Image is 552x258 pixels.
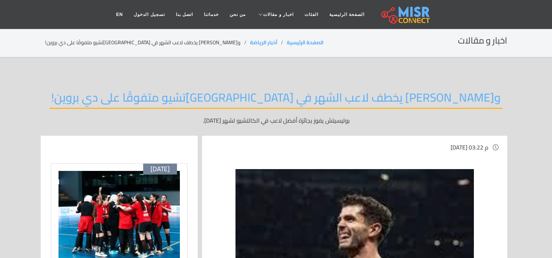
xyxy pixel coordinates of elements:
[198,8,224,21] a: خدماتنا
[170,8,198,21] a: اتصل بنا
[111,8,129,21] a: EN
[324,8,370,21] a: الصفحة الرئيسية
[150,165,170,173] span: [DATE]
[381,5,430,24] img: main.misr_connect
[45,116,507,125] p: بوليسيتش يفوز بجائزة أفضل لاعب في الكالتشيو لشهر [DATE].
[128,8,170,21] a: تسجيل الدخول
[263,11,294,18] span: اخبار و مقالات
[251,8,299,21] a: اخبار و مقالات
[458,36,507,46] h2: اخبار و مقالات
[49,90,503,109] h2: و[PERSON_NAME] يخطف لاعب الشهر في [GEOGRAPHIC_DATA]تشيو متفوقًا على دي بروين!
[287,38,323,47] a: الصفحة الرئيسية
[45,39,250,46] li: و[PERSON_NAME] يخطف لاعب الشهر في [GEOGRAPHIC_DATA]تشيو متفوقًا على دي بروين!
[224,8,251,21] a: من نحن
[451,142,488,153] span: [DATE] 03:22 م
[299,8,324,21] a: الفئات
[250,38,277,47] a: أخبار الرياضة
